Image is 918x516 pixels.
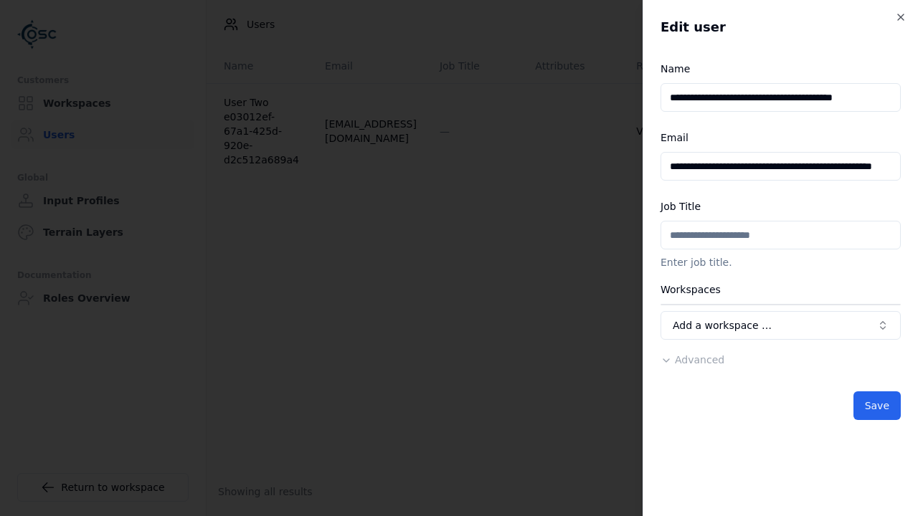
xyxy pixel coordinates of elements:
[661,201,701,212] label: Job Title
[661,63,690,75] label: Name
[661,353,724,367] button: Advanced
[661,284,721,295] label: Workspaces
[661,132,688,143] label: Email
[675,354,724,365] span: Advanced
[661,17,901,37] h2: Edit user
[673,318,772,333] span: Add a workspace …
[853,391,901,420] button: Save
[661,255,901,269] p: Enter job title.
